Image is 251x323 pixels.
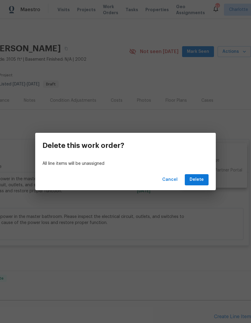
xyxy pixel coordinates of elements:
[42,161,209,167] p: All line items will be unassigned
[185,174,209,185] button: Delete
[190,176,204,184] span: Delete
[42,141,124,150] h3: Delete this work order?
[162,176,178,184] span: Cancel
[160,174,180,185] button: Cancel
